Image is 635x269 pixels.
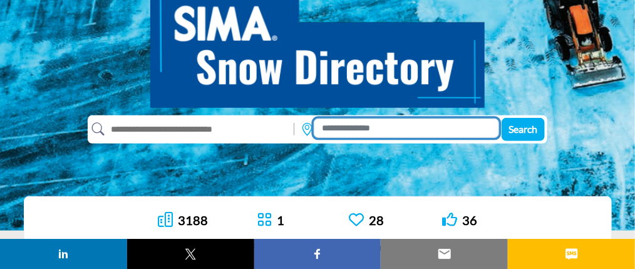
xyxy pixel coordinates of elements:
[183,246,198,261] img: twitter sharing button
[502,118,545,141] button: Search
[564,246,579,261] img: sms sharing button
[56,246,71,261] img: linkedin sharing button
[462,213,477,228] a: 36
[369,213,384,228] a: 28
[291,120,297,139] img: Rectangle%203585.svg
[349,212,364,229] a: Go to Recommended
[442,212,457,227] i: Go to Liked
[509,123,538,135] span: Search
[437,246,452,261] img: email sharing button
[277,213,285,228] a: 1
[310,246,325,261] img: facebook sharing button
[178,213,208,228] a: 3188
[257,212,272,229] a: Go to Featured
